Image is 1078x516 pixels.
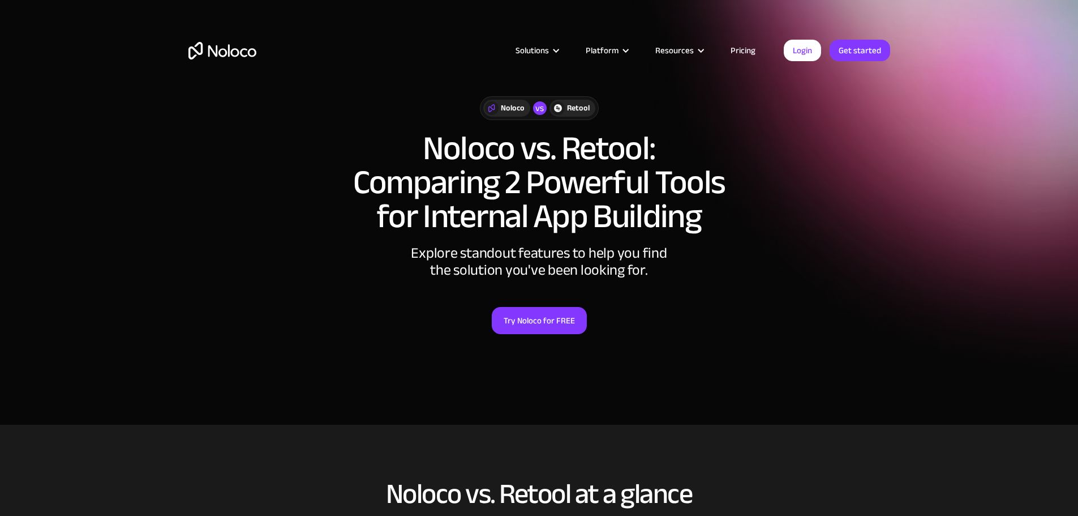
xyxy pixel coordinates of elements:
div: Solutions [516,43,549,58]
div: Explore standout features to help you find the solution you've been looking for. [370,245,709,279]
div: Retool [567,102,590,114]
div: Resources [655,43,694,58]
a: Get started [830,40,890,61]
div: vs [533,101,547,115]
a: home [188,42,256,59]
div: Noloco [501,102,525,114]
a: Pricing [716,43,770,58]
h2: Noloco vs. Retool at a glance [188,479,890,509]
h1: Noloco vs. Retool: Comparing 2 Powerful Tools for Internal App Building [188,131,890,233]
div: Resources [641,43,716,58]
div: Platform [572,43,641,58]
div: Solutions [501,43,572,58]
a: Login [784,40,821,61]
div: Platform [586,43,619,58]
a: Try Noloco for FREE [492,307,587,334]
